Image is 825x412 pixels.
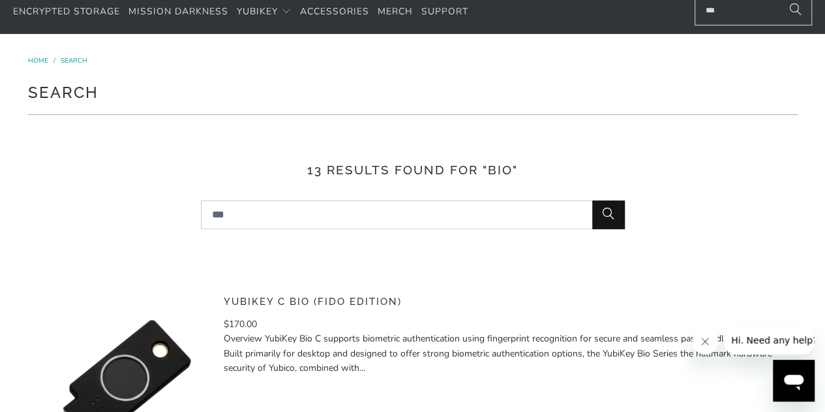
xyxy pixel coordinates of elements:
[723,326,815,355] iframe: Message from company
[28,56,50,65] a: Home
[237,5,278,18] span: YubiKey
[28,78,798,104] h1: Search
[28,56,48,65] span: Home
[13,5,120,18] span: Encrypted Storage
[224,296,402,308] a: YubiKey C Bio (FIDO Edition)
[300,5,369,18] span: Accessories
[224,332,788,375] p: Overview YubiKey Bio C supports biometric authentication using fingerprint recognition for secure...
[53,56,55,65] span: /
[692,328,718,355] iframe: Close message
[61,56,87,65] a: Search
[8,9,94,20] span: Hi. Need any help?
[592,200,625,229] button: Search
[128,5,228,18] span: Mission Darkness
[201,200,625,229] input: Search...
[224,318,257,330] span: $170.00
[421,5,468,18] span: Support
[378,5,413,18] span: Merch
[773,360,815,402] iframe: Button to launch messaging window
[28,161,798,180] h3: 13 results found for "bio"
